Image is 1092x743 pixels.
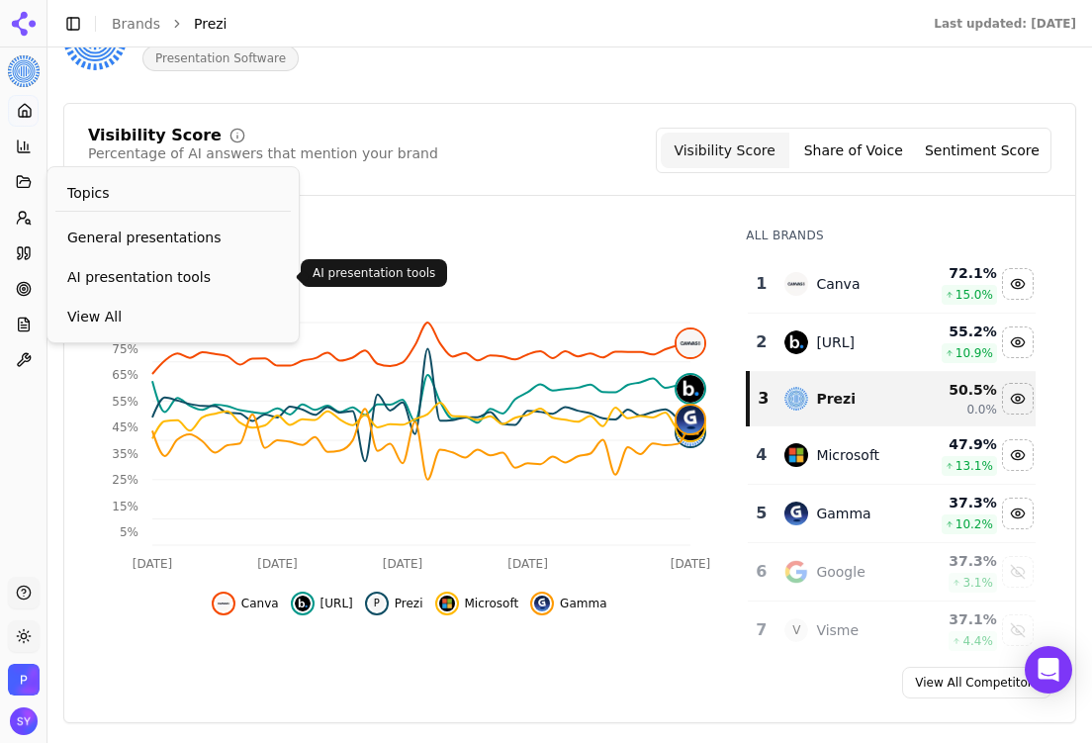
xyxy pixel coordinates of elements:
[784,502,808,525] img: gamma
[746,228,1036,243] div: All Brands
[756,560,765,584] div: 6
[112,395,138,409] tspan: 55%
[67,267,279,287] span: AI presentation tools
[112,16,160,32] a: Brands
[955,345,993,361] span: 10.9 %
[784,272,808,296] img: canva
[816,445,879,465] div: Microsoft
[365,592,423,615] button: Hide prezi data
[784,330,808,354] img: beautiful.ai
[112,228,706,263] div: 50.5%
[748,314,1036,372] tr: 2beautiful.ai[URL]55.2%10.9%Hide beautiful.ai data
[534,596,550,611] img: gamma
[383,557,423,571] tspan: [DATE]
[530,592,606,615] button: Hide gamma data
[112,500,138,513] tspan: 15%
[8,55,40,87] button: Current brand: Prezi
[112,342,138,356] tspan: 75%
[784,560,808,584] img: google
[1002,614,1034,646] button: Show visme data
[212,592,279,615] button: Hide canva data
[142,46,299,71] span: Presentation Software
[67,228,279,247] span: General presentations
[1025,646,1072,694] div: Open Intercom Messenger
[112,420,138,434] tspan: 45%
[1002,556,1034,588] button: Show google data
[934,16,1076,32] div: Last updated: [DATE]
[55,220,291,255] a: General presentations
[748,426,1036,485] tr: 4microsoftMicrosoft47.9%13.1%Hide microsoft data
[926,263,997,283] div: 72.1 %
[756,443,765,467] div: 4
[88,128,222,143] div: Visibility Score
[8,55,40,87] img: Prezi
[194,14,227,34] span: Prezi
[955,458,993,474] span: 13.1 %
[962,575,993,591] span: 3.1 %
[395,596,423,611] span: Prezi
[257,557,298,571] tspan: [DATE]
[439,596,455,611] img: microsoft
[816,562,864,582] div: Google
[926,380,997,400] div: 50.5 %
[671,557,711,571] tspan: [DATE]
[756,618,765,642] div: 7
[295,596,311,611] img: beautiful.ai
[112,14,894,34] nav: breadcrumb
[313,265,435,281] p: AI presentation tools
[10,707,38,735] img: Stephanie Yu
[784,387,808,411] img: prezi
[789,133,918,168] button: Share of Voice
[369,596,385,611] span: P
[55,259,291,295] a: AI presentation tools
[926,322,997,341] div: 55.2 %
[784,618,808,642] span: V
[756,272,765,296] div: 1
[902,667,1051,698] a: View All Competitors
[1002,383,1034,415] button: Hide prezi data
[677,329,704,357] img: canva
[216,596,231,611] img: canva
[112,473,138,487] tspan: 25%
[560,596,606,611] span: Gamma
[962,633,993,649] span: 4.4 %
[748,543,1036,602] tr: 6googleGoogle37.3%3.1%Show google data
[67,307,279,326] span: View All
[816,332,855,352] div: [URL]
[661,133,789,168] button: Visibility Score
[112,368,138,382] tspan: 65%
[1002,326,1034,358] button: Hide beautiful.ai data
[435,592,519,615] button: Hide microsoft data
[756,330,765,354] div: 2
[955,287,993,303] span: 15.0 %
[966,402,997,418] span: 0.0%
[133,557,173,571] tspan: [DATE]
[756,502,765,525] div: 5
[926,434,997,454] div: 47.9 %
[1002,268,1034,300] button: Hide canva data
[1002,498,1034,529] button: Hide gamma data
[55,299,291,334] a: View All
[8,664,40,696] img: Prezi
[677,406,704,433] img: gamma
[918,133,1046,168] button: Sentiment Score
[748,372,1036,426] tr: 3preziPrezi50.5%0.0%Hide prezi data
[955,516,993,532] span: 10.2 %
[67,183,110,203] span: Topics
[748,602,1036,660] tr: 7VVisme37.1%4.4%Show visme data
[784,443,808,467] img: microsoft
[112,447,138,461] tspan: 35%
[926,551,997,571] div: 37.3 %
[816,504,870,523] div: Gamma
[8,664,40,696] button: Open organization switcher
[507,557,548,571] tspan: [DATE]
[748,255,1036,314] tr: 1canvaCanva72.1%15.0%Hide canva data
[1002,439,1034,471] button: Hide microsoft data
[88,143,438,163] div: Percentage of AI answers that mention your brand
[677,375,704,403] img: beautiful.ai
[816,389,856,409] div: Prezi
[120,525,138,539] tspan: 5%
[748,485,1036,543] tr: 5gammaGamma37.3%10.2%Hide gamma data
[926,609,997,629] div: 37.1 %
[758,387,765,411] div: 3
